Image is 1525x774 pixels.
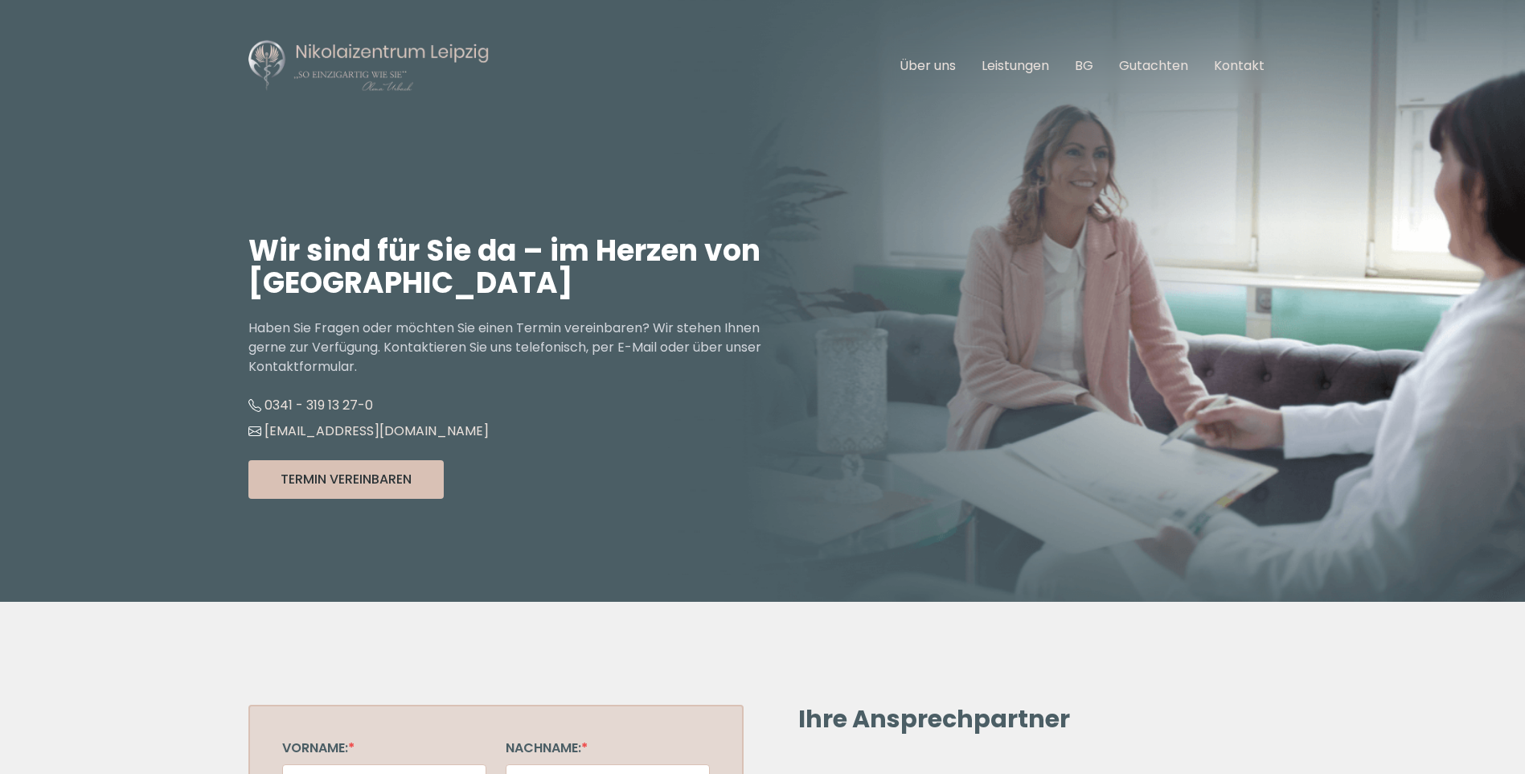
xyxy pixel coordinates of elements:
[798,705,1261,734] h2: Ihre Ansprechpartner
[248,235,763,299] h1: Wir sind für Sie da – im Herzen von [GEOGRAPHIC_DATA]
[248,460,444,499] button: Termin Vereinbaren
[1119,56,1188,75] a: Gutachten
[282,739,355,757] label: Vorname:
[1214,56,1265,75] a: Kontakt
[1075,56,1093,75] a: BG
[506,739,588,757] label: Nachname:
[248,422,489,440] a: [EMAIL_ADDRESS][DOMAIN_NAME]
[248,319,763,377] p: Haben Sie Fragen oder möchten Sie einen Termin vereinbaren? Wir stehen Ihnen gerne zur Verfügung....
[900,56,956,75] a: Über uns
[982,56,1049,75] a: Leistungen
[248,39,490,93] img: Nikolaizentrum Leipzig Logo
[248,396,373,414] a: 0341 - 319 13 27-0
